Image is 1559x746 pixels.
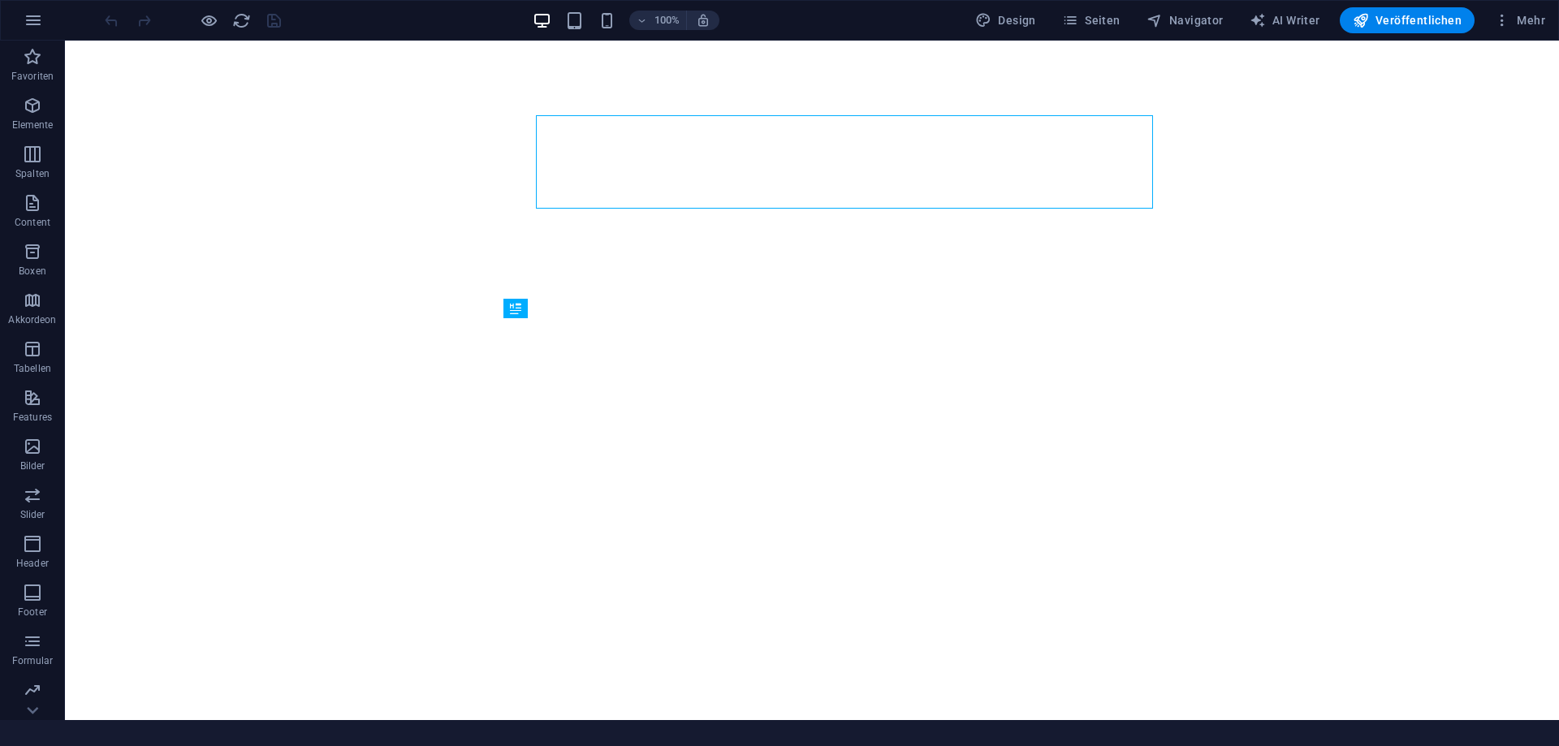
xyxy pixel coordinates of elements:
button: Seiten [1056,7,1127,33]
p: Akkordeon [8,313,56,326]
i: Seite neu laden [232,11,251,30]
span: Veröffentlichen [1353,12,1462,28]
button: Veröffentlichen [1340,7,1475,33]
i: Bei Größenänderung Zoomstufe automatisch an das gewählte Gerät anpassen. [696,13,710,28]
span: Seiten [1062,12,1121,28]
p: Slider [20,508,45,521]
button: reload [231,11,251,30]
button: Navigator [1140,7,1230,33]
span: Design [975,12,1036,28]
span: AI Writer [1250,12,1320,28]
p: Favoriten [11,70,54,83]
p: Formular [12,654,54,667]
p: Features [13,411,52,424]
h6: 100% [654,11,680,30]
p: Header [16,557,49,570]
p: Elemente [12,119,54,132]
p: Spalten [15,167,50,180]
p: Boxen [19,265,46,278]
button: Klicke hier, um den Vorschau-Modus zu verlassen [199,11,218,30]
button: Mehr [1488,7,1552,33]
button: 100% [629,11,687,30]
button: AI Writer [1243,7,1327,33]
button: Design [969,7,1043,33]
span: Navigator [1147,12,1224,28]
p: Content [15,216,50,229]
p: Footer [18,606,47,619]
p: Bilder [20,459,45,472]
span: Mehr [1494,12,1545,28]
p: Tabellen [14,362,51,375]
div: Design (Strg+Alt+Y) [969,7,1043,33]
